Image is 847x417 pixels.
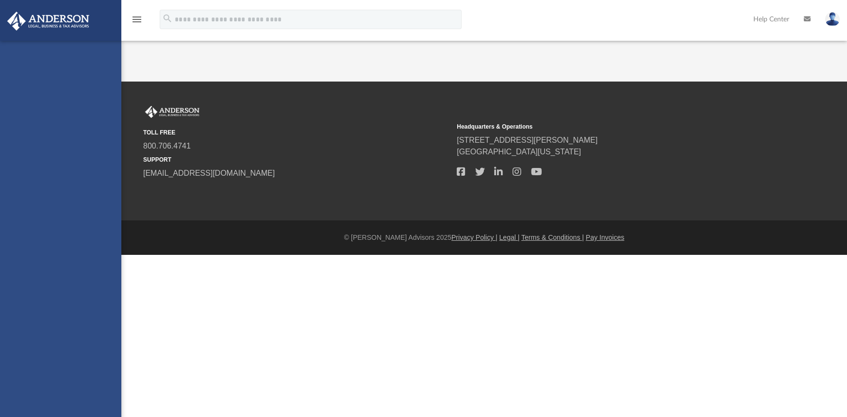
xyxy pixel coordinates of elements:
a: Legal | [499,234,520,241]
a: [EMAIL_ADDRESS][DOMAIN_NAME] [143,169,275,177]
a: Pay Invoices [586,234,624,241]
a: menu [131,18,143,25]
img: Anderson Advisors Platinum Portal [4,12,92,31]
i: search [162,13,173,24]
a: [STREET_ADDRESS][PERSON_NAME] [457,136,598,144]
img: Anderson Advisors Platinum Portal [143,106,201,118]
a: Terms & Conditions | [521,234,584,241]
small: SUPPORT [143,155,450,164]
div: © [PERSON_NAME] Advisors 2025 [121,233,847,243]
small: TOLL FREE [143,128,450,137]
a: [GEOGRAPHIC_DATA][US_STATE] [457,148,581,156]
a: Privacy Policy | [451,234,498,241]
i: menu [131,14,143,25]
a: 800.706.4741 [143,142,191,150]
img: User Pic [825,12,840,26]
small: Headquarters & Operations [457,122,764,131]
